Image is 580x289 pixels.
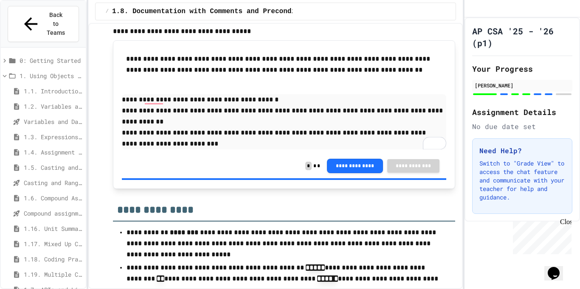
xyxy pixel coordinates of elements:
[24,270,82,279] span: 1.19. Multiple Choice Exercises for Unit 1a (1.1-1.6)
[24,102,82,111] span: 1.2. Variables and Data Types
[24,148,82,157] span: 1.4. Assignment and Input
[112,6,316,17] span: 1.8. Documentation with Comments and Preconditions
[24,178,82,187] span: Casting and Ranges of variables - Quiz
[24,255,82,264] span: 1.18. Coding Practice 1a (1.1-1.6)
[24,194,82,202] span: 1.6. Compound Assignment Operators
[20,56,82,65] span: 0: Getting Started
[510,218,572,254] iframe: chat widget
[24,224,82,233] span: 1.16. Unit Summary 1a (1.1-1.6)
[479,146,565,156] h3: Need Help?
[106,8,109,15] span: /
[24,132,82,141] span: 1.3. Expressions and Output [New]
[46,11,66,37] span: Back to Teams
[472,25,572,49] h1: AP CSA '25 - '26 (p1)
[24,117,82,126] span: Variables and Data Types - Quiz
[475,81,570,89] div: [PERSON_NAME]
[472,121,572,132] div: No due date set
[24,87,82,95] span: 1.1. Introduction to Algorithms, Programming, and Compilers
[122,94,447,149] div: To enrich screen reader interactions, please activate Accessibility in Grammarly extension settings
[479,159,565,202] p: Switch to "Grade View" to access the chat feature and communicate with your teacher for help and ...
[544,255,572,281] iframe: chat widget
[472,106,572,118] h2: Assignment Details
[24,209,82,218] span: Compound assignment operators - Quiz
[472,63,572,75] h2: Your Progress
[3,3,59,54] div: Chat with us now!Close
[20,71,82,80] span: 1. Using Objects and Methods
[24,163,82,172] span: 1.5. Casting and Ranges of Values
[24,239,82,248] span: 1.17. Mixed Up Code Practice 1.1-1.6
